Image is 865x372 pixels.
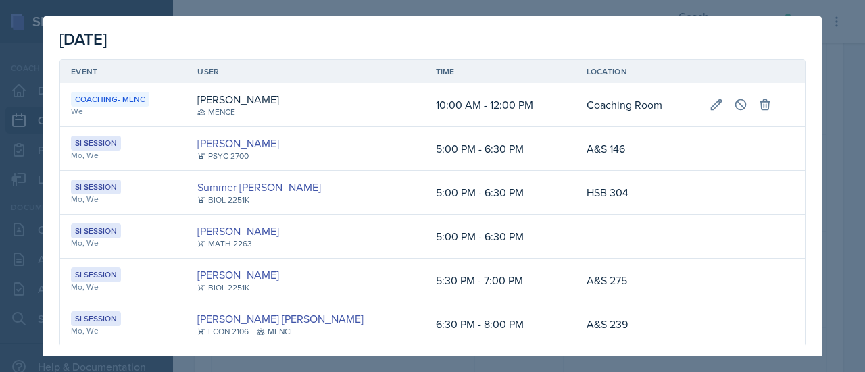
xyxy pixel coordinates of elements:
[425,60,576,83] th: Time
[197,106,235,118] div: MENCE
[71,281,176,293] div: Mo, We
[197,194,249,206] div: BIOL 2251K
[187,60,424,83] th: User
[197,223,279,239] a: [PERSON_NAME]
[576,83,699,127] td: Coaching Room
[197,282,249,294] div: BIOL 2251K
[576,171,699,215] td: HSB 304
[425,83,576,127] td: 10:00 AM - 12:00 PM
[576,127,699,171] td: A&S 146
[60,60,187,83] th: Event
[71,193,176,205] div: Mo, We
[425,171,576,215] td: 5:00 PM - 6:30 PM
[425,127,576,171] td: 5:00 PM - 6:30 PM
[197,179,321,195] a: Summer [PERSON_NAME]
[197,150,249,162] div: PSYC 2700
[59,27,806,51] div: [DATE]
[71,105,176,117] div: We
[197,238,252,250] div: MATH 2263
[71,149,176,161] div: Mo, We
[576,259,699,302] td: A&S 275
[197,267,279,283] a: [PERSON_NAME]
[197,135,279,151] a: [PERSON_NAME]
[576,302,699,346] td: A&S 239
[425,302,576,346] td: 6:30 PM - 8:00 PM
[425,215,576,259] td: 5:00 PM - 6:30 PM
[197,91,279,107] div: [PERSON_NAME]
[257,325,295,338] div: MENCE
[71,237,176,249] div: Mo, We
[425,259,576,302] td: 5:30 PM - 7:00 PM
[197,311,364,327] a: [PERSON_NAME] [PERSON_NAME]
[197,325,249,338] div: ECON 2106
[71,325,176,337] div: Mo, We
[576,60,699,83] th: Location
